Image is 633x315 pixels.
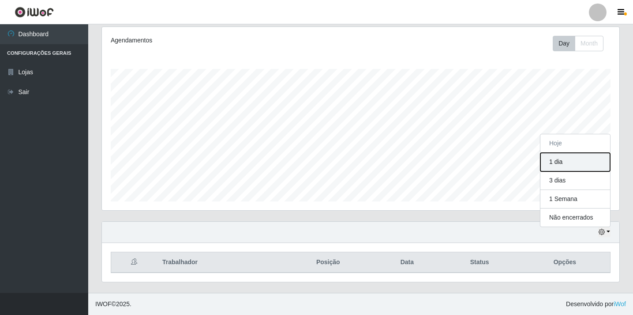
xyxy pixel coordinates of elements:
th: Trabalhador [157,252,281,273]
div: First group [553,36,603,51]
button: Month [575,36,603,51]
div: Toolbar with button groups [553,36,611,51]
th: Data [375,252,439,273]
th: Status [440,252,520,273]
button: Hoje [540,134,610,153]
span: IWOF [95,300,112,307]
img: CoreUI Logo [15,7,54,18]
div: Agendamentos [111,36,311,45]
button: 1 Semana [540,190,610,209]
th: Posição [281,252,375,273]
button: 1 dia [540,153,610,171]
th: Opções [520,252,611,273]
span: Desenvolvido por [566,300,626,309]
button: Day [553,36,575,51]
span: © 2025 . [95,300,131,309]
button: 3 dias [540,171,610,190]
a: iWof [614,300,626,307]
button: Não encerrados [540,209,610,227]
